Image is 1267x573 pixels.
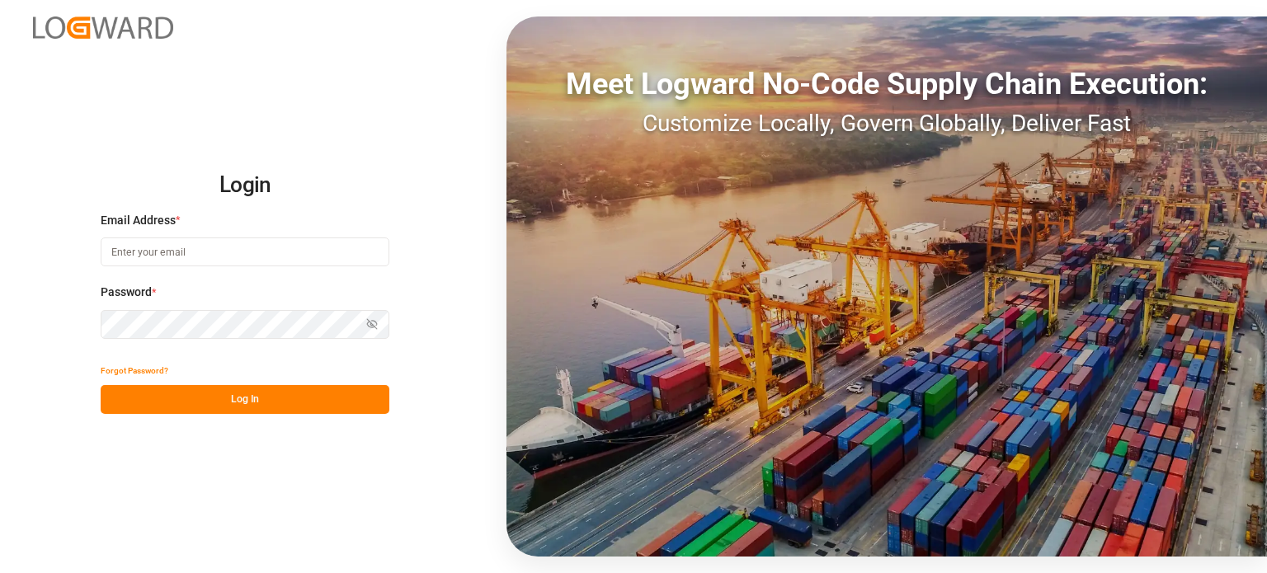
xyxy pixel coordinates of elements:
[101,212,176,229] span: Email Address
[101,356,168,385] button: Forgot Password?
[101,237,389,266] input: Enter your email
[33,16,173,39] img: Logward_new_orange.png
[506,106,1267,141] div: Customize Locally, Govern Globally, Deliver Fast
[506,62,1267,106] div: Meet Logward No-Code Supply Chain Execution:
[101,385,389,414] button: Log In
[101,284,152,301] span: Password
[101,159,389,212] h2: Login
